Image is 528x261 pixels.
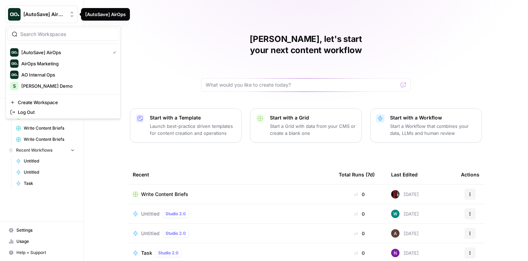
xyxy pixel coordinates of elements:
[21,71,113,78] span: AO Internal Ops
[13,82,16,89] span: S
[133,249,328,257] a: TaskStudio 2.0
[391,165,418,184] div: Last Edited
[21,49,107,56] span: [AutoSave] AirOps
[270,123,356,137] p: Start a Grid with data from your CMS or create a blank one
[6,247,78,258] button: Help + Support
[7,97,119,107] a: Create Workspace
[206,81,398,88] input: What would you like to create today?
[391,190,419,198] div: [DATE]
[7,107,119,117] a: Log Out
[24,158,75,164] span: Untitled
[18,109,113,116] span: Log Out
[23,11,66,18] span: [AutoSave] AirOps
[201,34,411,56] h1: [PERSON_NAME], let's start your next content workflow
[391,249,419,257] div: [DATE]
[339,191,380,198] div: 0
[339,210,380,217] div: 0
[16,147,52,153] span: Recent Workflows
[391,249,399,257] img: kedmmdess6i2jj5txyq6cw0yj4oc
[6,225,78,236] a: Settings
[133,191,328,198] a: Write Content Briefs
[270,114,356,121] p: Start with a Grid
[16,227,75,233] span: Settings
[133,165,328,184] div: Recent
[150,123,236,137] p: Launch best-practice driven templates for content creation and operations
[166,211,186,217] span: Studio 2.0
[10,71,19,79] img: AO Internal Ops Logo
[18,99,113,106] span: Create Workspace
[13,167,78,178] a: Untitled
[6,236,78,247] a: Usage
[20,31,115,38] input: Search Workspaces
[133,210,328,218] a: UntitledStudio 2.0
[391,229,399,238] img: wtbmvrjo3qvncyiyitl6zoukl9gz
[391,210,419,218] div: [DATE]
[141,249,152,256] span: Task
[141,230,160,237] span: Untitled
[390,123,476,137] p: Start a Workflow that combines your data, LLMs and human review
[391,190,399,198] img: 5th2foo34j8g7yv92a01c26t8wuw
[250,108,362,143] button: Start with a GridStart a Grid with data from your CMS or create a blank one
[158,250,178,256] span: Studio 2.0
[13,123,78,134] a: Write Content Briefs
[133,229,328,238] a: UntitledStudio 2.0
[141,191,188,198] span: Write Content Briefs
[13,134,78,145] a: Write Content Briefs
[141,210,160,217] span: Untitled
[10,48,19,57] img: [AutoSave] AirOps Logo
[6,6,78,23] button: Workspace: [AutoSave] AirOps
[391,210,399,218] img: vaiar9hhcrg879pubqop5lsxqhgw
[16,238,75,245] span: Usage
[21,82,113,89] span: [PERSON_NAME] Demo
[339,165,375,184] div: Total Runs (7d)
[24,180,75,187] span: Task
[24,125,75,131] span: Write Content Briefs
[391,229,419,238] div: [DATE]
[24,136,75,143] span: Write Content Briefs
[339,249,380,256] div: 0
[13,155,78,167] a: Untitled
[6,26,121,119] div: Workspace: [AutoSave] AirOps
[370,108,482,143] button: Start with a WorkflowStart a Workflow that combines your data, LLMs and human review
[339,230,380,237] div: 0
[150,114,236,121] p: Start with a Template
[461,165,479,184] div: Actions
[130,108,242,143] button: Start with a TemplateLaunch best-practice driven templates for content creation and operations
[21,60,113,67] span: AirOps Marketing
[166,230,186,237] span: Studio 2.0
[13,178,78,189] a: Task
[8,8,21,21] img: [AutoSave] AirOps Logo
[16,249,75,256] span: Help + Support
[6,145,78,155] button: Recent Workflows
[390,114,476,121] p: Start with a Workflow
[10,59,19,68] img: AirOps Marketing Logo
[24,169,75,175] span: Untitled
